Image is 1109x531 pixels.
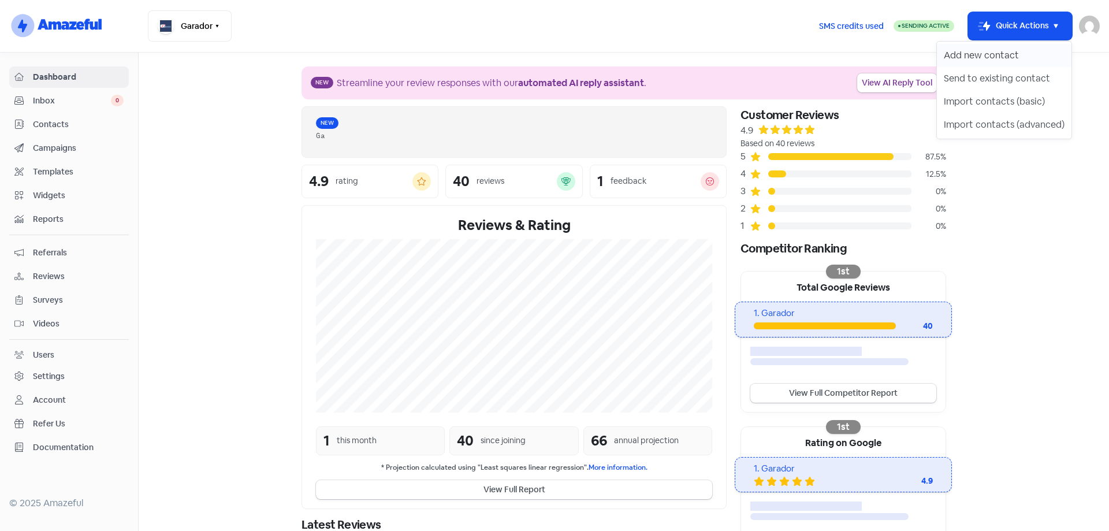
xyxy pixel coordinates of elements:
[740,124,753,138] div: 4.9
[111,95,124,106] span: 0
[819,20,884,32] span: SMS credits used
[9,90,129,112] a: Inbox 0
[9,496,129,510] div: © 2025 Amazeful
[740,167,750,181] div: 4
[9,66,129,88] a: Dashboard
[896,320,933,332] div: 40
[33,71,124,83] span: Dashboard
[597,174,604,188] div: 1
[33,294,124,306] span: Surveys
[9,366,129,387] a: Settings
[937,44,1071,67] button: Add new contact
[33,349,54,361] div: Users
[589,463,647,472] a: More information.
[9,114,129,135] a: Contacts
[740,106,946,124] div: Customer Reviews
[337,435,377,447] div: this month
[302,165,438,198] a: 4.9rating
[740,202,750,216] div: 2
[33,441,124,454] span: Documentation
[740,240,946,257] div: Competitor Ranking
[33,247,124,259] span: Referrals
[33,213,124,225] span: Reports
[740,184,750,198] div: 3
[826,420,861,434] div: 1st
[9,161,129,183] a: Templates
[809,19,894,31] a: SMS credits used
[911,203,946,215] div: 0%
[754,462,932,476] div: 1. Garador
[33,190,124,202] span: Widgets
[33,418,124,430] span: Refer Us
[33,142,124,154] span: Campaigns
[937,67,1071,90] button: Send to existing contact
[740,219,750,233] div: 1
[9,344,129,366] a: Users
[9,209,129,230] a: Reports
[937,113,1071,136] button: Import contacts (advanced)
[33,370,65,383] div: Settings
[453,174,470,188] div: 40
[887,475,933,487] div: 4.9
[937,90,1071,113] button: Import contacts (basic)
[741,272,946,302] div: Total Google Reviews
[33,118,124,131] span: Contacts
[9,289,129,311] a: Surveys
[33,95,111,107] span: Inbox
[9,266,129,287] a: Reviews
[741,427,946,457] div: Rating on Google
[1079,16,1100,36] img: User
[754,307,932,320] div: 1. Garador
[750,384,936,403] a: View Full Competitor Report
[33,166,124,178] span: Templates
[9,313,129,335] a: Videos
[337,76,646,90] div: Streamline your review responses with our .
[611,175,646,187] div: feedback
[316,117,338,129] span: New
[894,19,954,33] a: Sending Active
[316,215,712,236] div: Reviews & Rating
[518,77,644,89] b: automated AI reply assistant
[33,318,124,330] span: Videos
[9,138,129,159] a: Campaigns
[740,138,946,150] div: Based on 40 reviews
[481,435,526,447] div: since joining
[911,168,946,180] div: 12.5%
[968,12,1072,40] button: Quick Actions
[826,265,861,279] div: 1st
[457,430,474,451] div: 40
[614,435,679,447] div: annual projection
[9,437,129,458] a: Documentation
[9,413,129,435] a: Refer Us
[857,73,937,92] a: View AI Reply Tool
[911,185,946,198] div: 0%
[33,270,124,283] span: Reviews
[311,77,333,88] span: New
[9,242,129,263] a: Referrals
[33,394,66,406] div: Account
[911,220,946,232] div: 0%
[309,174,329,188] div: 4.9
[316,462,712,473] small: * Projection calculated using "Least squares linear regression".
[911,151,946,163] div: 87.5%
[9,389,129,411] a: Account
[9,185,129,206] a: Widgets
[591,430,607,451] div: 66
[902,22,950,29] span: Sending Active
[740,150,750,164] div: 5
[316,130,712,141] div: Ga
[477,175,504,187] div: reviews
[323,430,330,451] div: 1
[336,175,358,187] div: rating
[445,165,582,198] a: 40reviews
[148,10,232,42] button: Garador
[590,165,727,198] a: 1feedback
[316,480,712,499] button: View Full Report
